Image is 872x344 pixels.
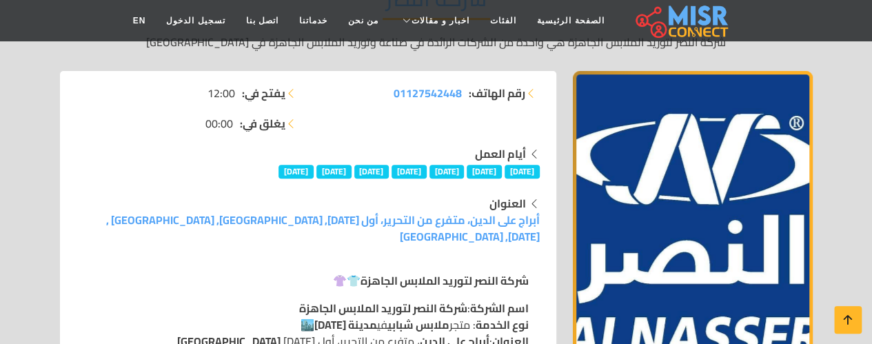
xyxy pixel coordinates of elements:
[278,165,314,179] span: [DATE]
[289,8,338,34] a: خدماتنا
[207,85,235,101] span: 12:00
[387,314,449,335] strong: ملابس شبابي
[489,193,526,214] strong: العنوان
[475,143,526,164] strong: أيام العمل
[236,8,289,34] a: اتصل بنا
[106,210,540,247] a: أبراج على الدين، متفرع من التحرير، أول [DATE], [GEOGRAPHIC_DATA], [GEOGRAPHIC_DATA] , [DATE], [GE...
[240,115,285,132] strong: يغلق في:
[60,34,813,50] p: شركة النصر لتوريد الملابس الجاهزة هي واحدة من الشركات الرائدة في صناعة وتوريد الملابس الجاهزة في ...
[314,314,377,335] strong: مدينة [DATE]
[338,8,389,34] a: من نحن
[429,165,465,179] span: [DATE]
[242,85,285,101] strong: يفتح في:
[636,3,728,38] img: main.misr_connect
[470,298,529,318] strong: اسم الشركة
[123,8,156,34] a: EN
[361,270,529,291] strong: شركة النصر لتوريد الملابس الجاهزة
[354,165,389,179] span: [DATE]
[156,8,235,34] a: تسجيل الدخول
[299,298,467,318] strong: شركة النصر لتوريد الملابس الجاهزة
[527,8,614,34] a: الصفحة الرئيسية
[88,272,529,289] p: 👕👚
[316,165,352,179] span: [DATE]
[205,115,233,132] span: 00:00
[467,165,502,179] span: [DATE]
[476,314,529,335] strong: نوع الخدمة
[394,85,462,101] a: 01127542448
[389,8,480,34] a: اخبار و مقالات
[469,85,525,101] strong: رقم الهاتف:
[394,83,462,103] span: 01127542448
[480,8,527,34] a: الفئات
[392,165,427,179] span: [DATE]
[412,14,469,27] span: اخبار و مقالات
[505,165,540,179] span: [DATE]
